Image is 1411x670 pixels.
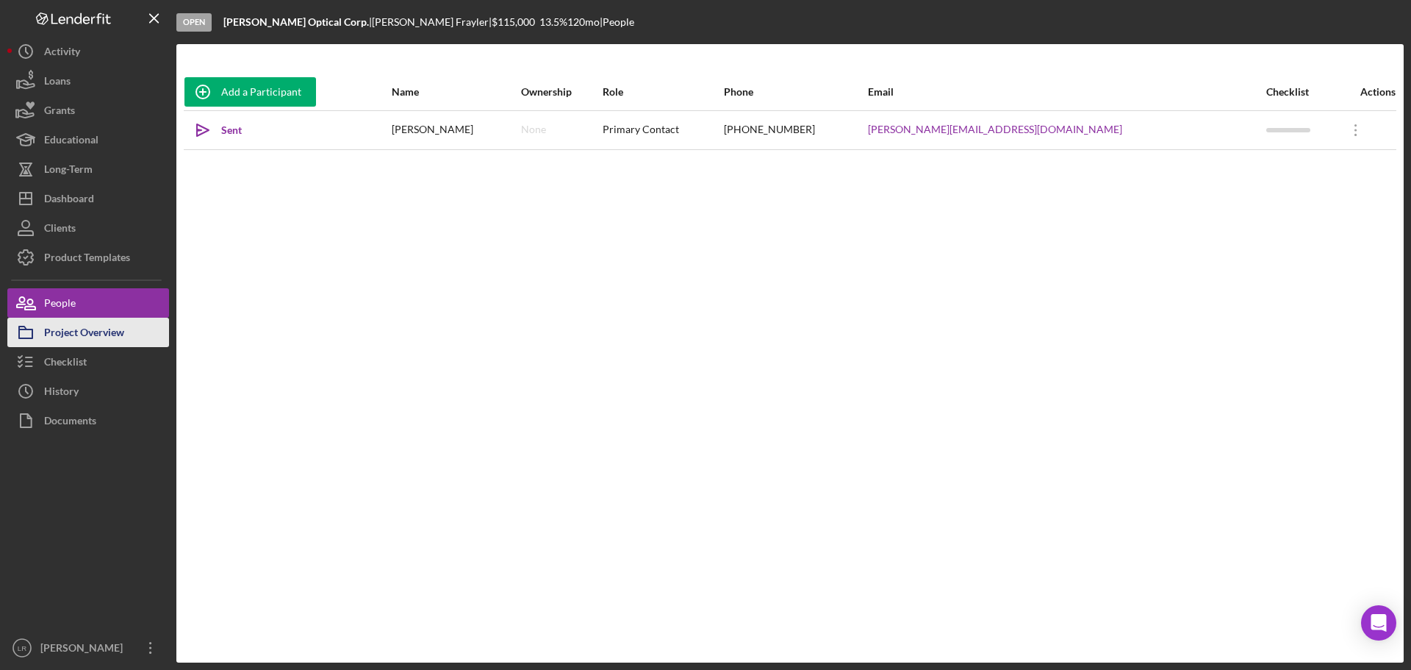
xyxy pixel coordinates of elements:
button: Grants [7,96,169,125]
button: Project Overview [7,318,169,347]
div: Checklist [44,347,87,380]
div: 120 mo [567,16,600,28]
button: Clients [7,213,169,243]
div: Primary Contact [603,112,722,149]
div: Email [868,86,1265,98]
div: Open Intercom Messenger [1361,605,1396,641]
div: [PERSON_NAME] [392,112,520,149]
div: Phone [724,86,866,98]
button: Long-Term [7,154,169,184]
a: [PERSON_NAME][EMAIL_ADDRESS][DOMAIN_NAME] [868,124,1122,135]
div: Name [392,86,520,98]
button: Dashboard [7,184,169,213]
div: Documents [44,406,96,439]
div: Clients [44,213,76,246]
button: People [7,288,169,318]
span: $115,000 [492,15,535,28]
button: Sent [184,115,256,145]
div: Product Templates [44,243,130,276]
div: Project Overview [44,318,124,351]
div: Ownership [521,86,601,98]
button: Product Templates [7,243,169,272]
div: People [44,288,76,321]
button: Educational [7,125,169,154]
div: None [521,124,546,135]
div: [PHONE_NUMBER] [724,112,866,149]
div: [PERSON_NAME] [37,633,132,666]
div: Activity [44,37,80,70]
text: LR [18,644,26,652]
div: | [223,16,372,28]
div: 13.5 % [539,16,567,28]
button: Checklist [7,347,169,377]
button: Activity [7,37,169,66]
button: Add a Participant [184,77,316,107]
div: Dashboard [44,184,94,217]
div: Checklist [1266,86,1336,98]
div: Add a Participant [221,77,301,107]
div: Educational [44,125,98,158]
div: Actions [1338,86,1396,98]
div: Long-Term [44,154,93,188]
div: Open [176,13,212,32]
b: [PERSON_NAME] Optical Corp. [223,15,369,28]
div: [PERSON_NAME] Frayler | [372,16,492,28]
div: Sent [221,115,242,145]
div: | People [600,16,634,28]
div: History [44,377,79,410]
div: Loans [44,66,71,99]
button: Documents [7,406,169,435]
button: LR[PERSON_NAME] [7,633,169,663]
button: Loans [7,66,169,96]
div: Grants [44,96,75,129]
button: History [7,377,169,406]
div: Role [603,86,722,98]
